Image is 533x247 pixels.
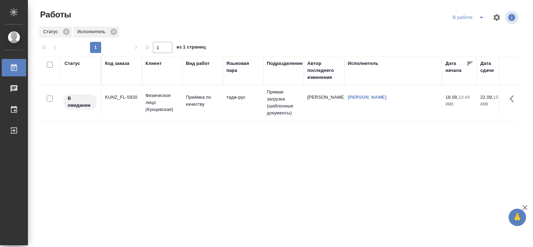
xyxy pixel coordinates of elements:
[177,43,206,53] span: из 1 страниц
[43,28,60,35] p: Статус
[105,94,138,101] div: KUNZ_FL-5920
[226,60,260,74] div: Языковая пара
[488,9,505,26] span: Настроить таблицу
[511,210,523,225] span: 🙏
[445,95,458,100] p: 18.09,
[480,60,501,74] div: Дата сдачи
[445,101,473,108] p: 2025
[39,27,72,38] div: Статус
[186,60,210,67] div: Вид работ
[65,60,80,67] div: Статус
[480,95,493,100] p: 22.09,
[38,9,71,20] span: Работы
[509,209,526,226] button: 🙏
[307,60,341,81] div: Автор последнего изменения
[445,60,466,74] div: Дата начала
[145,60,162,67] div: Клиент
[263,85,304,120] td: Прямая загрузка (шаблонные документы)
[458,95,470,100] p: 10:44
[63,94,97,110] div: Исполнитель назначен, приступать к работе пока рано
[68,95,92,109] p: В ожидании
[348,60,378,67] div: Исполнитель
[267,60,303,67] div: Подразделение
[505,11,520,24] span: Посмотреть информацию
[77,28,108,35] p: Исполнитель
[304,90,344,115] td: [PERSON_NAME]
[105,60,129,67] div: Код заказа
[505,90,522,107] button: Здесь прячутся важные кнопки
[480,101,508,108] p: 2025
[451,12,488,23] div: split button
[493,95,505,100] p: 15:00
[145,92,179,113] p: Физическое лицо (Кунцевская)
[73,27,119,38] div: Исполнитель
[348,95,386,100] a: [PERSON_NAME]
[186,94,219,108] p: Приёмка по качеству
[223,90,263,115] td: тадж-рус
